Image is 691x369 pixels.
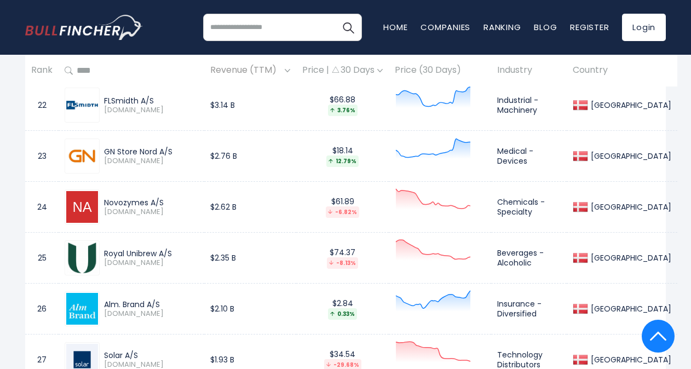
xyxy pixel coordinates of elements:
img: ALMB.CO.png [66,293,98,325]
div: [GEOGRAPHIC_DATA] [588,202,671,212]
div: $2.84 [302,298,383,320]
span: [DOMAIN_NAME] [104,309,198,319]
td: $2.35 B [204,233,296,284]
td: 23 [25,131,59,182]
img: GN.CO.png [66,140,98,172]
div: $61.89 [302,197,383,218]
td: $2.10 B [204,284,296,335]
img: RBREW.CO.png [66,242,98,274]
th: Country [567,55,677,87]
span: [DOMAIN_NAME] [104,157,198,166]
div: 12.79% [326,155,359,167]
a: Go to homepage [25,15,143,40]
div: $74.37 [302,247,383,269]
a: Register [570,21,609,33]
td: $3.14 B [204,80,296,131]
th: Price (30 Days) [389,55,491,87]
div: FLSmidth A/S [104,96,198,106]
td: Industrial - Machinery [491,80,567,131]
a: Companies [421,21,470,33]
th: Rank [25,55,59,87]
div: Novozymes A/S [104,198,198,207]
button: Search [335,14,362,41]
div: [GEOGRAPHIC_DATA] [588,151,671,161]
div: GN Store Nord A/S [104,147,198,157]
a: Home [383,21,407,33]
td: 26 [25,284,59,335]
td: 22 [25,80,59,131]
span: Revenue (TTM) [210,62,282,79]
div: [GEOGRAPHIC_DATA] [588,253,671,263]
th: Industry [491,55,567,87]
div: [GEOGRAPHIC_DATA] [588,100,671,110]
div: [GEOGRAPHIC_DATA] [588,355,671,365]
img: bullfincher logo [25,15,143,40]
a: Ranking [483,21,521,33]
div: 3.76% [328,105,358,116]
span: [DOMAIN_NAME] [104,106,198,115]
td: Medical - Devices [491,131,567,182]
div: Price | 30 Days [302,65,383,77]
td: Chemicals - Specialty [491,182,567,233]
td: Insurance - Diversified [491,284,567,335]
div: [GEOGRAPHIC_DATA] [588,304,671,314]
img: FLS.CO.png [66,101,98,109]
td: $2.76 B [204,131,296,182]
div: 0.33% [328,308,357,320]
div: Alm. Brand A/S [104,299,198,309]
div: Royal Unibrew A/S [104,249,198,258]
div: $66.88 [302,95,383,116]
div: -8.13% [327,257,358,269]
td: 25 [25,233,59,284]
div: Solar A/S [104,350,198,360]
div: -6.82% [326,206,359,218]
td: 24 [25,182,59,233]
td: Beverages - Alcoholic [491,233,567,284]
span: [DOMAIN_NAME] [104,207,198,217]
a: Login [622,14,666,41]
div: $18.14 [302,146,383,167]
td: $2.62 B [204,182,296,233]
a: Blog [534,21,557,33]
span: [DOMAIN_NAME] [104,258,198,268]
